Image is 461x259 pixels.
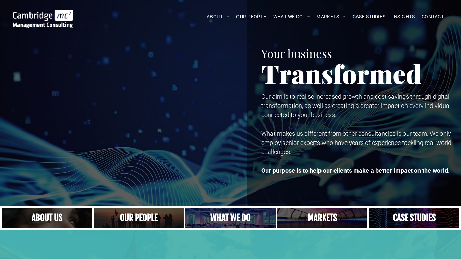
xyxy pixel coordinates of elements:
[2,208,92,228] a: Close up of woman's face, centered on her eyes
[261,56,422,90] span: Transformed
[261,46,332,61] span: Your business
[261,130,451,156] span: What makes us different from other consultancies is our team. We only employ senior experts who h...
[261,93,451,119] span: Our aim is to realise increased growth and cost savings through digital transformation, as well a...
[418,12,447,22] a: CONTACT
[270,12,313,22] a: WHAT WE DO
[389,12,418,22] a: INSIGHTS
[203,12,233,22] a: ABOUT
[13,11,73,18] a: Your Business Transformed | Cambridge Management Consulting
[261,167,450,174] strong: Our purpose is to help our clients make a better impact on the world.
[94,208,184,228] a: A crowd in silhouette at sunset, on a rise or lookout point
[277,208,367,228] a: Our Markets | Cambridge Management Consulting
[13,10,73,28] img: Go to Homepage
[185,208,276,228] a: A yoga teacher lifting his whole body off the ground in the peacock pose
[313,12,349,22] a: MARKETS
[349,12,389,22] a: CASE STUDIES
[233,12,269,22] a: OUR PEOPLE
[369,208,459,228] a: CASE STUDIES | See an Overview of All Our Case Studies | Cambridge Management Consulting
